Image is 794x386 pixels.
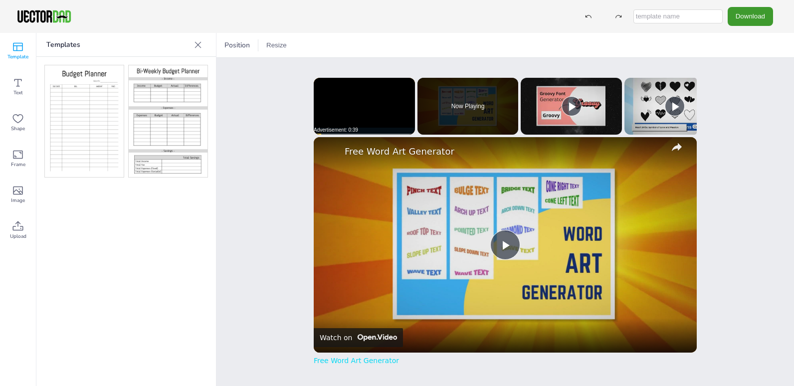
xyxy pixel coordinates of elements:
span: Image [11,196,25,204]
a: Free Word Art Generator [345,146,663,157]
div: Watch on [320,334,352,342]
span: Now Playing [451,103,485,109]
button: Fullscreen [394,114,415,135]
span: Frame [11,161,25,169]
span: Upload [10,232,26,240]
img: Video channel logo [354,334,397,341]
button: Play [562,96,582,116]
img: VectorDad-1.png [16,9,72,24]
img: video of: Free Word Art Generator [314,137,697,353]
button: Download [728,7,773,25]
button: Play [314,114,335,135]
button: Play Video [490,230,520,260]
button: Unmute [335,114,356,135]
span: Position [222,40,252,50]
span: Shape [11,125,25,133]
span: Text [13,89,23,97]
a: Watch on Open.Video [314,328,403,347]
button: Resize [262,37,291,53]
a: Free Word Art Generator [314,357,399,365]
div: Video Player [314,137,697,353]
img: bwbp1.jpg [129,65,207,177]
img: bp1.jpg [45,65,124,177]
div: Video Player [314,78,415,135]
iframe: Advertisement [314,78,415,135]
span: Template [7,53,28,61]
a: channel logo [320,143,340,163]
div: Advertisement: 0:39 [314,128,415,133]
p: Templates [46,33,190,57]
input: template name [633,9,723,23]
button: share [668,138,686,156]
button: Play [665,96,685,116]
